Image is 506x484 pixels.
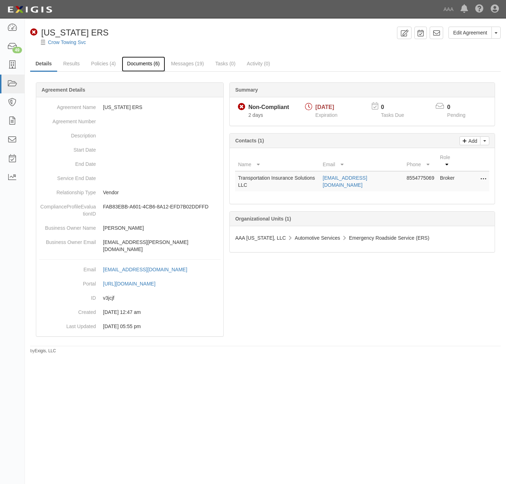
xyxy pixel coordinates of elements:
a: Details [30,56,57,72]
dt: Business Owner Email [39,235,96,246]
dt: Portal [39,277,96,287]
span: [DATE] [315,104,334,110]
div: [EMAIL_ADDRESS][DOMAIN_NAME] [103,266,187,273]
a: Results [58,56,85,71]
dt: Agreement Number [39,114,96,125]
td: Transportation Insurance Solutions LLC [235,171,320,191]
dt: Agreement Name [39,100,96,111]
dd: Vendor [39,185,221,200]
th: Email [320,151,404,171]
dt: Relationship Type [39,185,96,196]
span: [US_STATE] ERS [41,28,109,37]
i: Help Center - Complianz [475,5,484,13]
p: FAB83EBB-A601-4CB6-8A12-EFD7B02DDFFD [103,203,221,210]
dt: Start Date [39,143,96,153]
a: AAA [440,2,457,16]
td: 8554775069 [404,171,437,191]
dd: [DATE] 12:47 am [39,305,221,319]
dt: Created [39,305,96,316]
th: Name [235,151,320,171]
dd: v3jcjf [39,291,221,305]
a: Edit Agreement [448,27,492,39]
span: Emergency Roadside Service (ERS) [349,235,429,241]
dt: Description [39,129,96,139]
span: Tasks Due [381,112,404,118]
dt: Email [39,262,96,273]
a: [EMAIL_ADDRESS][DOMAIN_NAME] [103,267,195,272]
a: Activity (0) [241,56,275,71]
th: Phone [404,151,437,171]
span: Expiration [315,112,337,118]
div: Non-Compliant [248,103,289,112]
dd: [US_STATE] ERS [39,100,221,114]
a: Add [459,136,480,145]
a: Policies (4) [86,56,121,71]
b: Organizational Units (1) [235,216,291,222]
a: Tasks (0) [210,56,241,71]
a: [URL][DOMAIN_NAME] [103,281,163,287]
i: Non-Compliant [30,29,38,36]
span: Pending [447,112,465,118]
dt: End Date [39,157,96,168]
b: Summary [235,87,258,93]
span: AAA [US_STATE], LLC [235,235,286,241]
b: Agreement Details [42,87,85,93]
dt: Service End Date [39,171,96,182]
span: Since 09/16/2025 [248,112,263,118]
dt: Business Owner Name [39,221,96,232]
i: Non-Compliant [238,103,245,111]
span: Automotive Services [295,235,340,241]
div: 49 [12,47,22,53]
p: 0 [381,103,413,112]
p: [EMAIL_ADDRESS][PERSON_NAME][DOMAIN_NAME] [103,239,221,253]
img: logo-5460c22ac91f19d4615b14bd174203de0afe785f0fc80cf4dbbc73dc1793850b.png [5,3,54,16]
p: Add [467,137,477,145]
small: by [30,348,56,354]
dd: [DATE] 05:55 pm [39,319,221,333]
p: [PERSON_NAME] [103,224,221,232]
a: Documents (6) [122,56,165,72]
a: Exigis, LLC [35,348,56,353]
dt: ComplianceProfileEvaluationID [39,200,96,217]
th: Role [437,151,461,171]
p: 0 [447,103,474,112]
dt: Last Updated [39,319,96,330]
td: Broker [437,171,461,191]
a: Messages (19) [166,56,210,71]
dt: ID [39,291,96,301]
a: Crow Towing Svc [48,39,86,45]
a: [EMAIL_ADDRESS][DOMAIN_NAME] [323,175,367,188]
div: Texas ERS [30,27,109,39]
b: Contacts (1) [235,138,264,143]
